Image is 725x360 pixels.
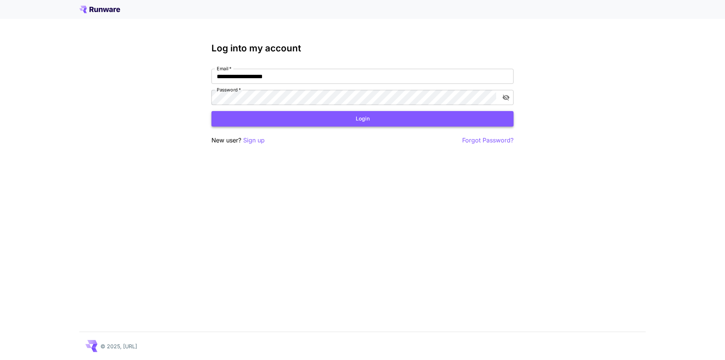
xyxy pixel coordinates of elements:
button: Sign up [243,136,265,145]
h3: Log into my account [211,43,514,54]
button: Login [211,111,514,127]
p: New user? [211,136,265,145]
label: Email [217,65,231,72]
button: toggle password visibility [499,91,513,104]
p: © 2025, [URL] [100,342,137,350]
label: Password [217,87,241,93]
button: Forgot Password? [462,136,514,145]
